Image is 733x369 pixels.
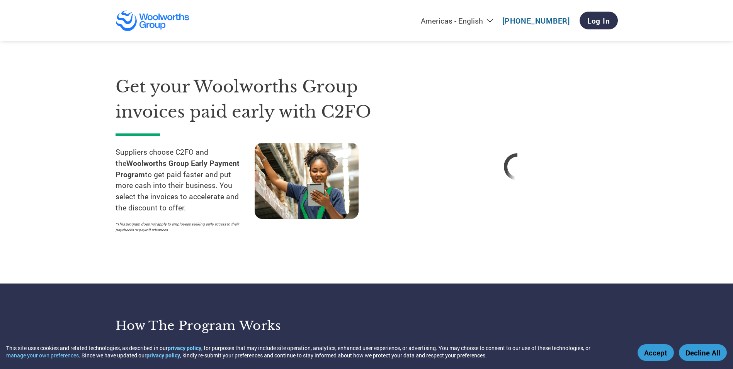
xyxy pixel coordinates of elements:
h3: How the program works [116,318,357,333]
p: Suppliers choose C2FO and the to get paid faster and put more cash into their business. You selec... [116,147,255,214]
img: Woolworths Group [116,10,190,31]
img: supply chain worker [255,143,359,219]
button: manage your own preferences [6,352,79,359]
a: privacy policy [146,352,180,359]
h1: Get your Woolworths Group invoices paid early with C2FO [116,74,394,124]
div: This site uses cookies and related technologies, as described in our , for purposes that may incl... [6,344,626,359]
a: [PHONE_NUMBER] [502,16,570,26]
button: Accept [638,344,674,361]
a: Log In [580,12,618,29]
a: privacy policy [168,344,201,352]
strong: Woolworths Group Early Payment Program [116,158,240,179]
button: Decline All [679,344,727,361]
p: *This program does not apply to employees seeking early access to their paychecks or payroll adva... [116,221,247,233]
